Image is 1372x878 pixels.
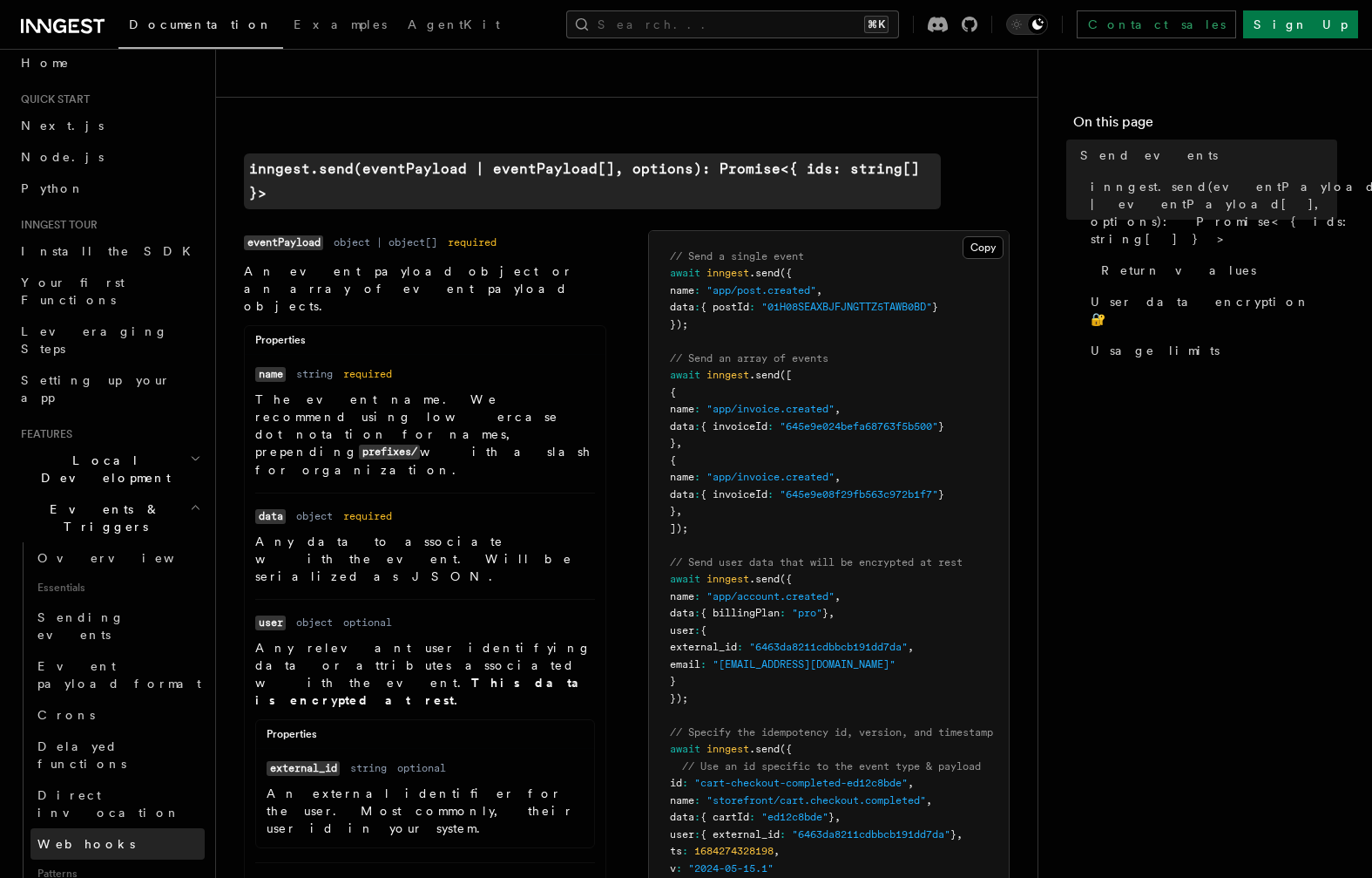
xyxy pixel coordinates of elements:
h4: On this page [1073,112,1337,140]
span: "app/invoice.created" [706,471,835,483]
span: inngest [706,743,749,755]
span: { postId [700,301,749,313]
span: : [694,471,700,483]
span: { [670,386,676,398]
span: await [670,369,700,381]
span: "app/account.created" [706,590,835,602]
span: { external_id [700,828,780,841]
span: : [749,301,755,313]
span: : [694,488,700,500]
span: : [767,488,774,500]
span: Essentials [30,574,205,602]
span: , [676,505,682,517]
a: Crons [30,699,205,731]
span: Documentation [129,17,273,31]
a: Your first Functions [14,267,205,316]
a: inngest.send(eventPayload | eventPayload[], options): Promise<{ ids: string[] }> [244,153,941,209]
code: prefixes/ [359,445,420,459]
p: An external identifier for the user. Most commonly, their user id in your system. [267,785,584,837]
span: Direct invocation [37,788,180,820]
span: , [835,403,841,415]
p: Any relevant user identifying data or attributes associated with the event. [255,639,595,709]
a: Sending events [30,602,205,650]
dd: object | object[] [334,235,437,249]
span: ]); [670,522,688,534]
span: Send events [1080,146,1218,164]
span: Crons [37,708,95,722]
span: , [774,845,780,857]
span: { billingPlan [700,607,780,619]
span: : [694,811,700,823]
span: "cart-checkout-completed-ed12c8bde" [694,777,908,789]
p: Any data to associate with the event. Will be serialized as JSON. [255,533,595,585]
span: }); [670,318,688,330]
span: , [835,811,841,823]
span: "01H08SEAXBJFJNGTTZ5TAWB0BD" [761,301,932,313]
span: ({ [780,267,792,279]
span: name [670,471,694,483]
dd: object [296,509,333,523]
div: Properties [256,727,594,749]
span: Home [21,54,70,71]
span: Examples [294,17,387,31]
a: Overview [30,542,205,574]
dd: object [296,616,333,630]
span: name [670,794,694,807]
a: Return values [1094,255,1337,286]
button: Search...⌘K [566,10,899,38]
span: 1684274328198 [694,845,774,857]
span: { [700,624,706,636]
span: .send [749,369,780,381]
span: Overview [37,551,217,565]
span: : [694,794,700,807]
span: inngest [706,573,749,585]
span: Delayed functions [37,739,126,771]
span: id [670,777,682,789]
dd: required [448,235,497,249]
span: : [694,828,700,841]
span: , [956,828,963,841]
span: name [670,403,694,415]
span: ({ [780,743,792,755]
span: Inngest tour [14,218,98,232]
p: The event name. We recommend using lowercase dot notation for names, prepending with a slash for ... [255,391,595,479]
a: Next.js [14,110,205,141]
span: { invoiceId [700,488,767,500]
span: : [682,845,688,857]
a: Node.js [14,141,205,173]
span: : [694,403,700,415]
span: } [950,828,956,841]
span: "645e9e08f29fb563c972b1f7" [780,488,938,500]
span: .send [749,743,780,755]
span: await [670,267,700,279]
span: await [670,573,700,585]
span: v [670,862,676,875]
span: : [780,607,786,619]
code: user [255,616,286,630]
span: "6463da8211cdbbcb191dd7da" [792,828,950,841]
span: : [694,420,700,432]
span: // Send an array of events [670,352,828,364]
a: Webhooks [30,828,205,860]
span: : [749,811,755,823]
a: Leveraging Steps [14,316,205,364]
span: Sending events [37,610,125,642]
span: Usage limits [1091,342,1220,359]
span: : [694,284,700,296]
strong: This data is encrypted at rest. [255,676,592,707]
span: AgentKit [408,17,500,31]
span: : [694,301,700,313]
span: "645e9e024befa68763f5b500" [780,420,938,432]
span: } [932,301,938,313]
a: Install the SDK [14,235,205,267]
a: Setting up your app [14,364,205,413]
code: external_id [267,761,340,776]
a: AgentKit [397,5,510,47]
a: User data encryption 🔐 [1084,286,1337,335]
a: Python [14,173,205,204]
span: inngest [706,267,749,279]
dd: optional [343,616,392,630]
span: , [676,437,682,449]
span: Quick start [14,92,90,106]
a: Direct invocation [30,779,205,828]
